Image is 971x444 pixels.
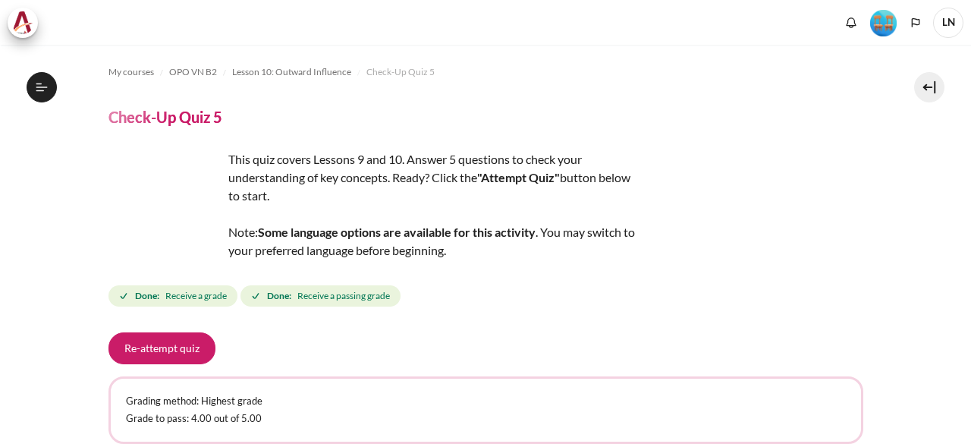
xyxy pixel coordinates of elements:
[870,8,897,36] div: Level #4
[169,65,217,79] span: OPO VN B2
[108,332,215,364] button: Re-attempt quiz
[108,65,154,79] span: My courses
[108,150,639,260] div: This quiz covers Lessons 9 and 10. Answer 5 questions to check your understanding of key concepts...
[477,170,560,184] strong: "Attempt Quiz"
[12,11,33,34] img: Architeck
[267,289,291,303] strong: Done:
[232,65,351,79] span: Lesson 10: Outward Influence
[933,8,963,38] span: LN
[108,60,863,84] nav: Navigation bar
[135,289,159,303] strong: Done:
[870,10,897,36] img: Level #4
[258,225,536,239] strong: Some language options are available for this activity
[366,63,435,81] a: Check-Up Quiz 5
[232,63,351,81] a: Lesson 10: Outward Influence
[165,289,227,303] span: Receive a grade
[933,8,963,38] a: User menu
[108,282,404,310] div: Completion requirements for Check-Up Quiz 5
[904,11,927,34] button: Languages
[366,65,435,79] span: Check-Up Quiz 5
[297,289,390,303] span: Receive a passing grade
[169,63,217,81] a: OPO VN B2
[864,8,903,36] a: Level #4
[840,11,863,34] div: Show notification window with no new notifications
[126,394,846,409] p: Grading method: Highest grade
[8,8,46,38] a: Architeck Architeck
[126,411,846,427] p: Grade to pass: 4.00 out of 5.00
[108,150,222,264] img: dsf
[108,63,154,81] a: My courses
[108,107,222,127] h4: Check-Up Quiz 5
